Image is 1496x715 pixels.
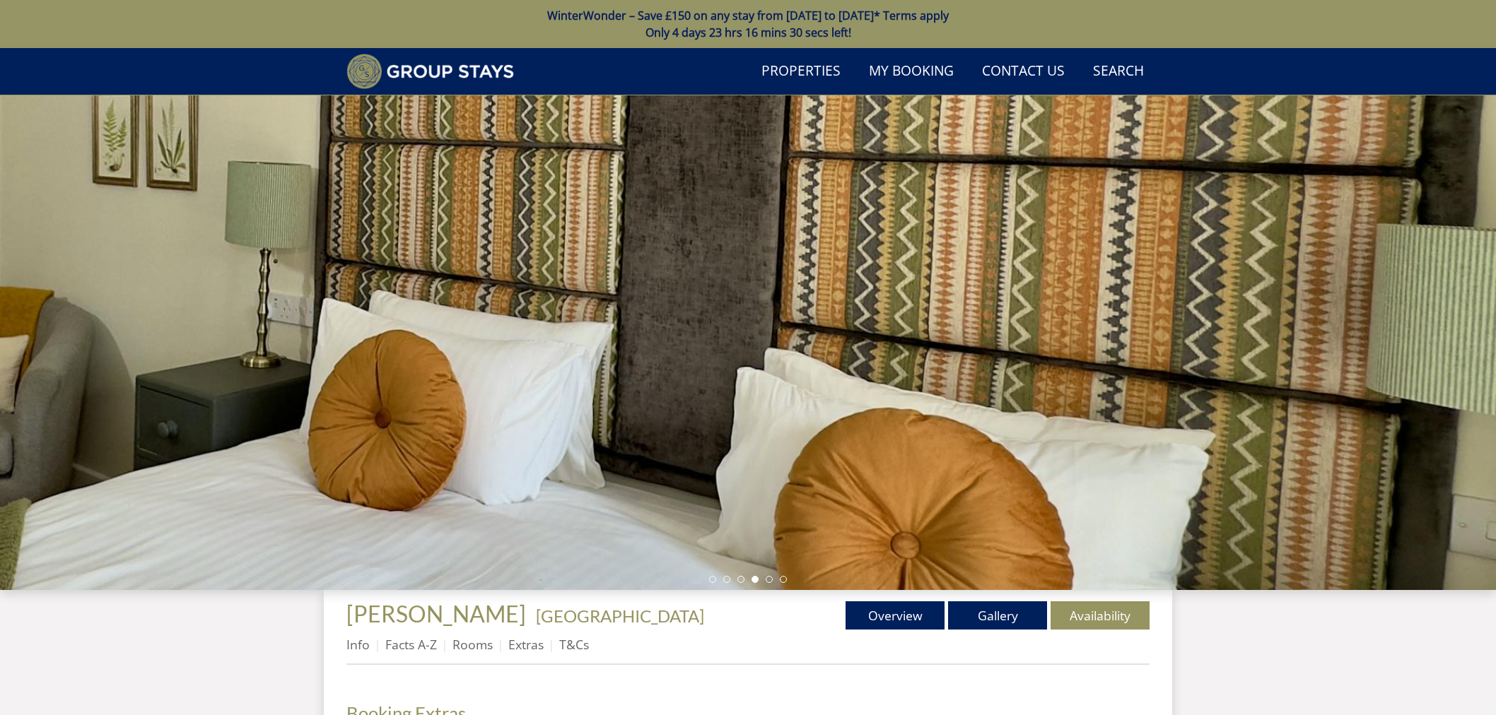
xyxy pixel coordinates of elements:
[976,56,1070,88] a: Contact Us
[508,636,544,653] a: Extras
[846,601,945,630] a: Overview
[346,600,526,627] span: [PERSON_NAME]
[452,636,493,653] a: Rooms
[346,54,514,89] img: Group Stays
[948,601,1047,630] a: Gallery
[756,56,846,88] a: Properties
[530,605,704,626] span: -
[385,636,437,653] a: Facts A-Z
[346,636,370,653] a: Info
[1051,601,1150,630] a: Availability
[863,56,959,88] a: My Booking
[645,25,851,40] span: Only 4 days 23 hrs 16 mins 30 secs left!
[346,600,530,627] a: [PERSON_NAME]
[559,636,589,653] a: T&Cs
[536,605,704,626] a: [GEOGRAPHIC_DATA]
[1087,56,1150,88] a: Search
